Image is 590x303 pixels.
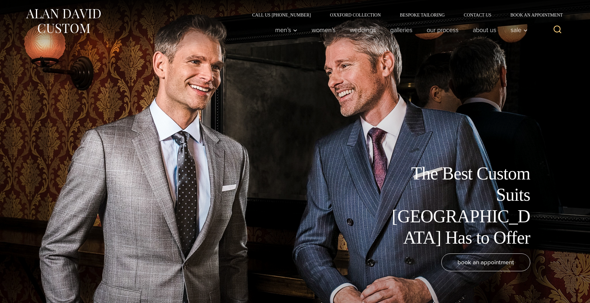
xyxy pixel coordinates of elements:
[550,22,565,37] button: View Search Form
[387,163,530,248] h1: The Best Custom Suits [GEOGRAPHIC_DATA] Has to Offer
[419,24,465,36] a: Our Process
[243,13,321,17] a: Call Us [PHONE_NUMBER]
[511,27,528,33] span: Sale
[465,24,503,36] a: About Us
[243,13,565,17] nav: Secondary Navigation
[383,24,419,36] a: Galleries
[441,253,530,271] a: book an appointment
[320,13,390,17] a: Oxxford Collection
[304,24,342,36] a: Women’s
[501,13,565,17] a: Book an Appointment
[454,13,501,17] a: Contact Us
[25,7,101,35] img: Alan David Custom
[390,13,454,17] a: Bespoke Tailoring
[342,24,383,36] a: weddings
[458,258,514,267] span: book an appointment
[275,27,297,33] span: Men’s
[268,24,531,36] nav: Primary Navigation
